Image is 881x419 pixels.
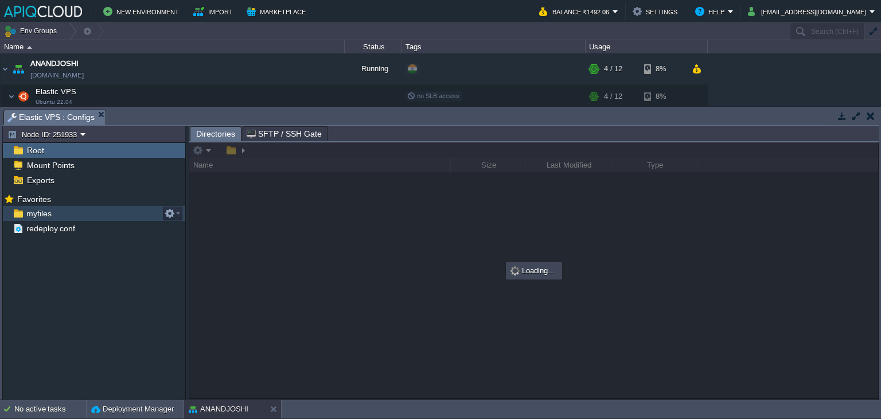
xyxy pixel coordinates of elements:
a: Elastic VPSUbuntu 22.04 [34,87,78,96]
button: Env Groups [4,23,61,39]
div: 8% [644,53,681,84]
div: Tags [403,40,585,53]
img: APIQCloud [4,6,82,17]
button: Help [695,5,728,18]
a: redeploy.conf [24,223,77,234]
a: ANANDJOSHI [30,58,79,69]
span: Ubuntu 22.04 [36,99,72,106]
a: Exports [25,175,56,185]
div: Name [1,40,344,53]
button: Import [193,5,236,18]
img: AMDAwAAAACH5BAEAAAAALAAAAAABAAEAAAICRAEAOw== [1,53,10,84]
button: Node ID: 251933 [7,129,80,139]
a: Mount Points [25,160,76,170]
div: 8% [644,85,681,108]
button: Deployment Manager [91,404,174,415]
div: Usage [586,40,707,53]
img: AMDAwAAAACH5BAEAAAAALAAAAAABAAEAAAICRAEAOw== [10,53,26,84]
span: Elastic VPS : Configs [7,110,95,125]
div: Loading... [507,263,561,278]
button: Settings [633,5,681,18]
button: ANANDJOSHI [189,404,248,415]
div: Running [345,53,402,84]
button: Balance ₹1492.06 [539,5,613,18]
img: AMDAwAAAACH5BAEAAAAALAAAAAABAAEAAAICRAEAOw== [8,85,15,108]
button: New Environment [103,5,182,18]
a: Root [25,145,46,156]
span: Directories [196,127,235,141]
button: [EMAIL_ADDRESS][DOMAIN_NAME] [748,5,870,18]
a: [DOMAIN_NAME] [30,69,84,81]
span: SFTP / SSH Gate [247,127,322,141]
div: 4 / 12 [604,53,622,84]
a: Favorites [15,195,53,204]
a: myfiles [24,208,53,219]
img: AMDAwAAAACH5BAEAAAAALAAAAAABAAEAAAICRAEAOw== [27,46,32,49]
div: Status [345,40,401,53]
span: no SLB access [407,92,459,99]
div: No active tasks [14,400,86,418]
button: Marketplace [247,5,309,18]
div: 4 / 12 [604,85,622,108]
img: AMDAwAAAACH5BAEAAAAALAAAAAABAAEAAAICRAEAOw== [15,85,32,108]
span: Elastic VPS [34,87,78,96]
